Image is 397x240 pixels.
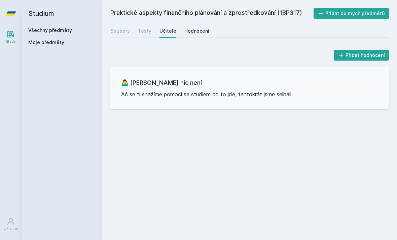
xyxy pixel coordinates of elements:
[121,78,378,88] h3: 🤷‍♂️ [PERSON_NAME] nic není
[121,90,378,98] p: Ač se ti snažíme pomoci se studiem co to jde, tentokrát jsme selhali.
[159,28,176,34] div: Učitelé
[138,24,151,38] a: Testy
[1,214,20,235] a: Uživatel
[4,226,18,231] div: Uživatel
[28,39,64,46] span: Moje předměty
[138,28,151,34] div: Testy
[110,24,130,38] a: Soubory
[159,24,176,38] a: Učitelé
[334,50,389,61] button: Přidat hodnocení
[184,24,209,38] a: Hodnocení
[6,39,16,44] div: Study
[1,27,20,47] a: Study
[314,8,389,19] button: Přidat do mých předmětů
[184,28,209,34] div: Hodnocení
[110,28,130,34] div: Soubory
[110,8,314,19] h2: Praktické aspekty finančního plánování a zprostředkování (1BP317)
[28,27,72,33] a: Všechny předměty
